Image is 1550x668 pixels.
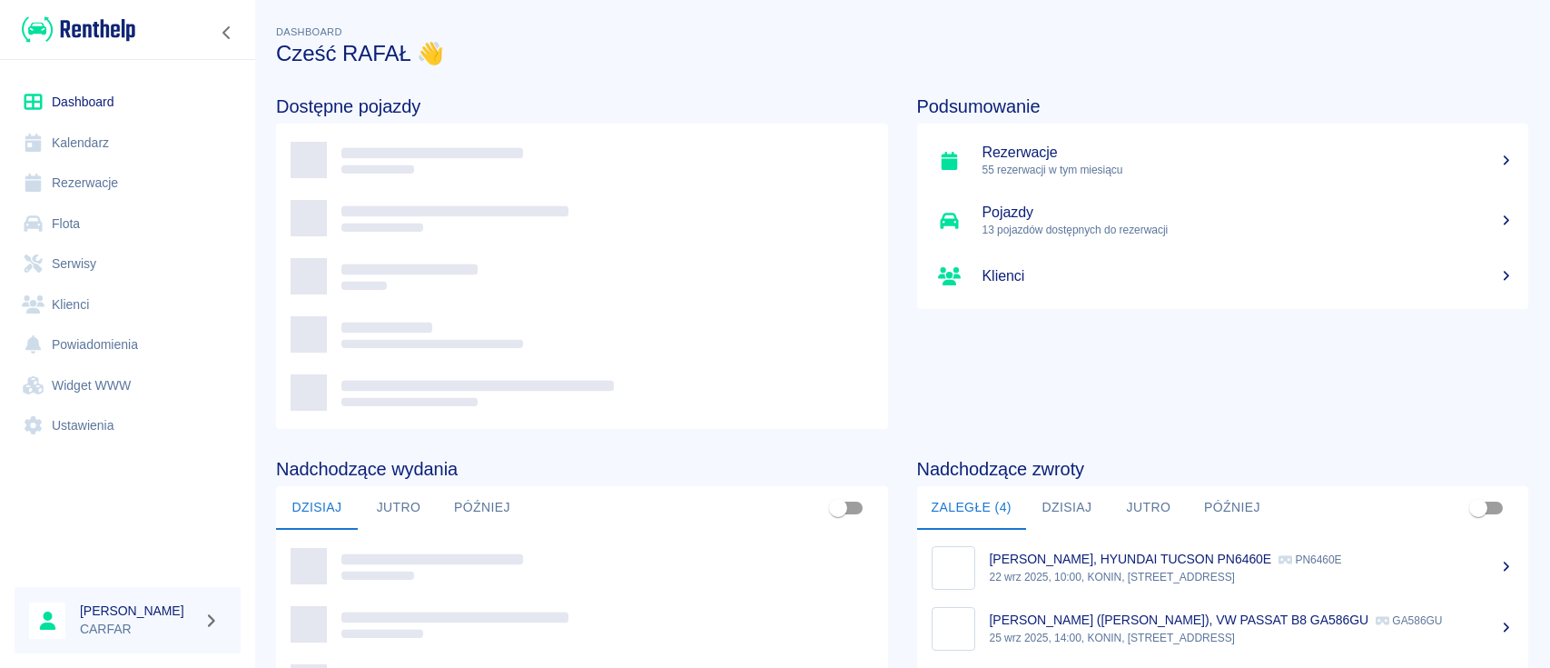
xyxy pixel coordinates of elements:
a: Powiadomienia [15,324,241,365]
p: [PERSON_NAME], HYUNDAI TUCSON PN6460E [990,552,1272,566]
img: Renthelp logo [22,15,135,45]
p: 55 rezerwacji w tym miesiącu [982,162,1515,178]
h4: Nadchodzące zwroty [917,458,1529,480]
h6: [PERSON_NAME] [80,602,196,620]
a: Dashboard [15,82,241,123]
a: Klienci [917,251,1529,302]
h5: Pojazdy [982,204,1515,222]
span: Dashboard [276,26,342,37]
h3: Cześć RAFAŁ 👋 [276,41,1528,66]
a: Widget WWW [15,365,241,406]
h4: Podsumowanie [917,95,1529,117]
h5: Rezerwacje [982,144,1515,162]
h4: Nadchodzące wydania [276,458,888,480]
a: Flota [15,204,241,244]
button: Jutro [1108,486,1190,530]
a: Klienci [15,284,241,325]
a: Pojazdy13 pojazdów dostępnych do rezerwacji [917,191,1529,251]
button: Zaległe (4) [917,486,1026,530]
p: 22 wrz 2025, 10:00, KONIN, [STREET_ADDRESS] [990,569,1515,585]
p: 25 wrz 2025, 14:00, KONIN, [STREET_ADDRESS] [990,630,1515,646]
h4: Dostępne pojazdy [276,95,888,117]
img: Image [936,612,971,646]
a: Serwisy [15,244,241,284]
a: Renthelp logo [15,15,135,45]
h5: Klienci [982,267,1515,285]
p: 13 pojazdów dostępnych do rezerwacji [982,222,1515,238]
span: Pokaż przypisane tylko do mnie [821,491,855,525]
a: Kalendarz [15,123,241,164]
button: Dzisiaj [276,486,358,530]
a: Ustawienia [15,405,241,446]
p: PN6460E [1279,553,1341,566]
img: Image [936,551,971,585]
p: GA586GU [1376,614,1442,627]
button: Zwiń nawigację [213,21,241,45]
button: Później [439,486,525,530]
p: [PERSON_NAME] ([PERSON_NAME]), VW PASSAT B8 GA586GU [990,613,1369,627]
a: Image[PERSON_NAME] ([PERSON_NAME]), VW PASSAT B8 GA586GU GA586GU25 wrz 2025, 14:00, KONIN, [STREE... [917,598,1529,659]
p: CARFAR [80,620,196,639]
span: Pokaż przypisane tylko do mnie [1461,491,1496,525]
a: Rezerwacje55 rezerwacji w tym miesiącu [917,131,1529,191]
button: Później [1190,486,1275,530]
a: Image[PERSON_NAME], HYUNDAI TUCSON PN6460E PN6460E22 wrz 2025, 10:00, KONIN, [STREET_ADDRESS] [917,537,1529,598]
button: Jutro [358,486,439,530]
button: Dzisiaj [1026,486,1108,530]
a: Rezerwacje [15,163,241,204]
